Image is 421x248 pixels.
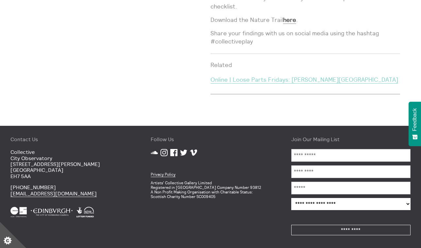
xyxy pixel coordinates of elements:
h4: Contact Us [10,136,130,142]
img: City Of Edinburgh Council White [31,207,73,217]
p: Download the Nature Trail . [210,16,400,24]
h4: Related [210,62,400,69]
p: Artists' Collective Gallery Limited Registered in [GEOGRAPHIC_DATA] Company Number 93812 A Non Pr... [151,181,270,199]
img: Heritage Lottery Fund [76,207,94,217]
h4: Join Our Mailing List [291,136,411,142]
p: Collective City Observatory [STREET_ADDRESS][PERSON_NAME] [GEOGRAPHIC_DATA] EH7 5AA [10,149,130,179]
a: here [283,16,296,24]
button: Feedback - Show survey [409,102,421,146]
h4: Follow Us [151,136,270,142]
span: Feedback [412,108,418,131]
a: Online | Loose Parts Fridays: [PERSON_NAME][GEOGRAPHIC_DATA] [210,76,398,84]
img: Creative Scotland [10,207,27,217]
a: [EMAIL_ADDRESS][DOMAIN_NAME] [10,190,97,197]
p: [PHONE_NUMBER] [10,184,130,196]
p: Share your findings with us on social media using the hashtag #collectiveplay [210,29,400,45]
a: Privacy Policy [151,172,176,177]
